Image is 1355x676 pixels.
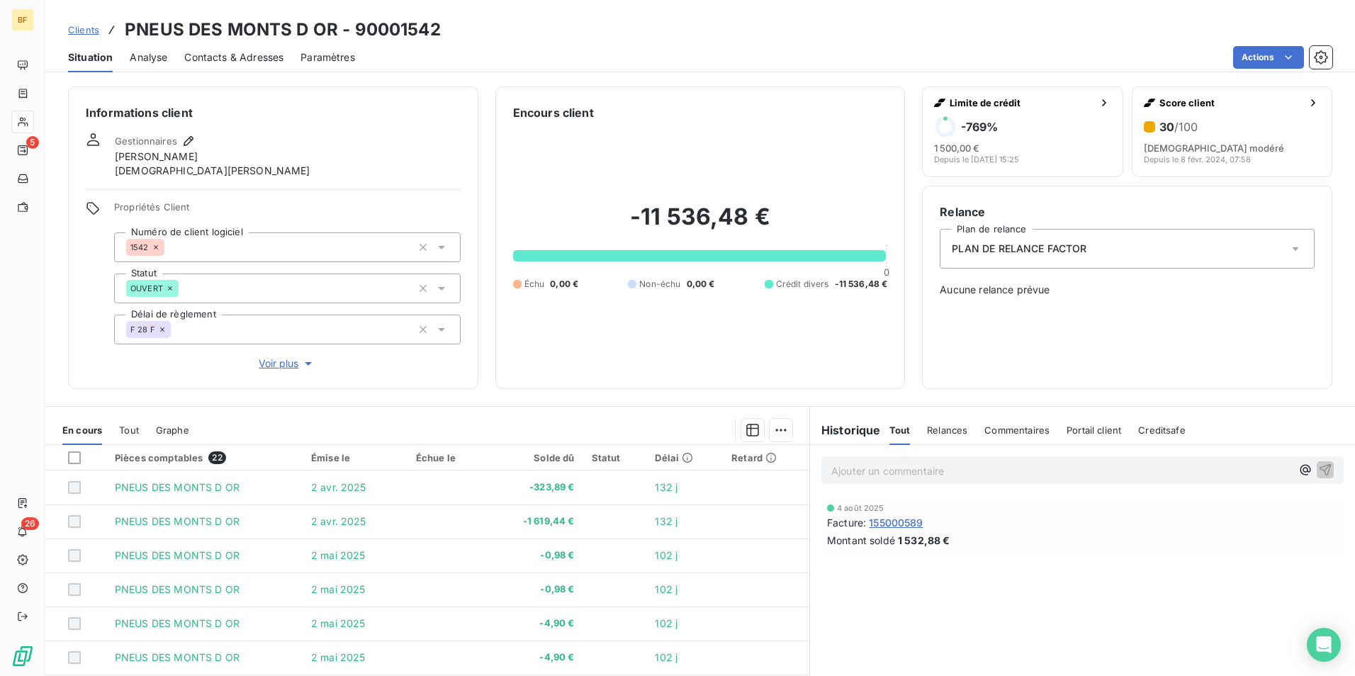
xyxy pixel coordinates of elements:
[827,533,895,548] span: Montant soldé
[810,422,881,439] h6: Historique
[731,452,801,463] div: Retard
[26,136,39,149] span: 5
[115,515,240,527] span: PNEUS DES MONTS D OR
[311,481,366,493] span: 2 avr. 2025
[68,24,99,35] span: Clients
[934,142,979,154] span: 1 500,00 €
[311,617,366,629] span: 2 mai 2025
[513,104,594,121] h6: Encours client
[776,278,829,291] span: Crédit divers
[940,203,1315,220] h6: Relance
[952,242,1086,256] span: PLAN DE RELANCE FACTOR
[950,97,1092,108] span: Limite de crédit
[655,515,677,527] span: 132 j
[940,283,1315,297] span: Aucune relance prévue
[655,452,714,463] div: Délai
[416,452,478,463] div: Échue le
[827,515,866,530] span: Facture :
[164,241,176,254] input: Ajouter une valeur
[130,243,149,252] span: 1542
[655,549,677,561] span: 102 j
[495,650,575,665] span: -4,90 €
[934,155,1019,164] span: Depuis le [DATE] 15:25
[11,645,34,667] img: Logo LeanPay
[495,452,575,463] div: Solde dû
[114,356,461,371] button: Voir plus
[1159,97,1302,108] span: Score client
[115,481,240,493] span: PNEUS DES MONTS D OR
[1138,424,1186,436] span: Creditsafe
[11,139,33,162] a: 5
[922,86,1123,177] button: Limite de crédit-769%1 500,00 €Depuis le [DATE] 15:25
[156,424,189,436] span: Graphe
[687,278,715,291] span: 0,00 €
[300,50,355,64] span: Paramètres
[115,617,240,629] span: PNEUS DES MONTS D OR
[1233,46,1304,69] button: Actions
[495,480,575,495] span: -323,89 €
[984,424,1050,436] span: Commentaires
[655,481,677,493] span: 132 j
[1307,628,1341,662] div: Open Intercom Messenger
[62,424,102,436] span: En cours
[21,517,39,530] span: 26
[961,120,998,134] h6: -769 %
[130,284,163,293] span: OUVERT
[184,50,283,64] span: Contacts & Adresses
[311,583,366,595] span: 2 mai 2025
[115,135,177,147] span: Gestionnaires
[835,278,888,291] span: -11 536,48 €
[259,356,315,371] span: Voir plus
[655,583,677,595] span: 102 j
[550,278,578,291] span: 0,00 €
[655,651,677,663] span: 102 j
[86,104,461,121] h6: Informations client
[592,452,639,463] div: Statut
[889,424,911,436] span: Tout
[115,651,240,663] span: PNEUS DES MONTS D OR
[311,549,366,561] span: 2 mai 2025
[11,9,34,31] div: BF
[115,549,240,561] span: PNEUS DES MONTS D OR
[115,150,198,164] span: [PERSON_NAME]
[655,617,677,629] span: 102 j
[898,533,950,548] span: 1 532,88 €
[1144,142,1284,154] span: [DEMOGRAPHIC_DATA] modéré
[208,451,225,464] span: 22
[639,278,680,291] span: Non-échu
[125,17,441,43] h3: PNEUS DES MONTS D OR - 90001542
[524,278,545,291] span: Échu
[884,266,889,278] span: 0
[311,515,366,527] span: 2 avr. 2025
[311,651,366,663] span: 2 mai 2025
[311,452,399,463] div: Émise le
[68,23,99,37] a: Clients
[171,323,182,336] input: Ajouter une valeur
[495,548,575,563] span: -0,98 €
[179,282,190,295] input: Ajouter une valeur
[495,514,575,529] span: -1 619,44 €
[68,50,113,64] span: Situation
[1174,120,1198,134] span: /100
[513,203,888,245] h2: -11 536,48 €
[115,451,294,464] div: Pièces comptables
[130,325,155,334] span: F 28 F
[130,50,167,64] span: Analyse
[495,582,575,597] span: -0,98 €
[119,424,139,436] span: Tout
[1132,86,1332,177] button: Score client30/100[DEMOGRAPHIC_DATA] modéréDepuis le 8 févr. 2024, 07:58
[114,201,461,221] span: Propriétés Client
[1159,120,1198,134] h6: 30
[869,515,923,530] span: 155000589
[927,424,967,436] span: Relances
[1067,424,1121,436] span: Portail client
[837,504,884,512] span: 4 août 2025
[1144,155,1251,164] span: Depuis le 8 févr. 2024, 07:58
[115,583,240,595] span: PNEUS DES MONTS D OR
[115,164,310,178] span: [DEMOGRAPHIC_DATA][PERSON_NAME]
[495,616,575,631] span: -4,90 €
